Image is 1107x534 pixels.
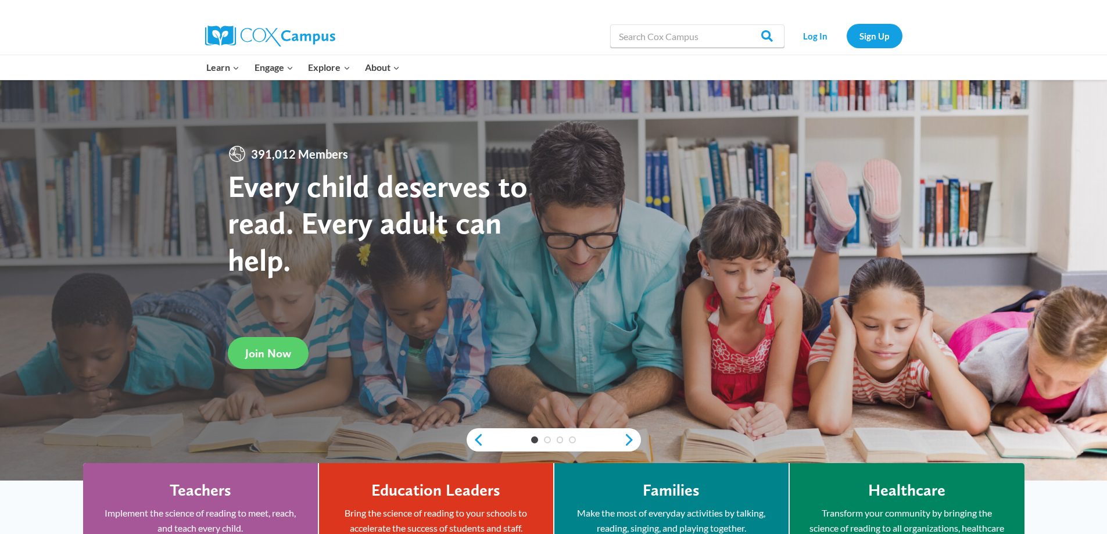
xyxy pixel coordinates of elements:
[245,346,291,360] span: Join Now
[205,26,335,46] img: Cox Campus
[790,24,902,48] nav: Secondary Navigation
[544,436,551,443] a: 2
[206,60,239,75] span: Learn
[228,337,309,369] a: Join Now
[365,60,400,75] span: About
[467,428,641,451] div: content slider buttons
[199,55,407,80] nav: Primary Navigation
[557,436,564,443] a: 3
[170,481,231,500] h4: Teachers
[308,60,350,75] span: Explore
[643,481,700,500] h4: Families
[228,167,528,278] strong: Every child deserves to read. Every adult can help.
[847,24,902,48] a: Sign Up
[610,24,784,48] input: Search Cox Campus
[467,433,484,447] a: previous
[569,436,576,443] a: 4
[868,481,945,500] h4: Healthcare
[624,433,641,447] a: next
[246,145,353,163] span: 391,012 Members
[531,436,538,443] a: 1
[371,481,500,500] h4: Education Leaders
[790,24,841,48] a: Log In
[255,60,293,75] span: Engage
